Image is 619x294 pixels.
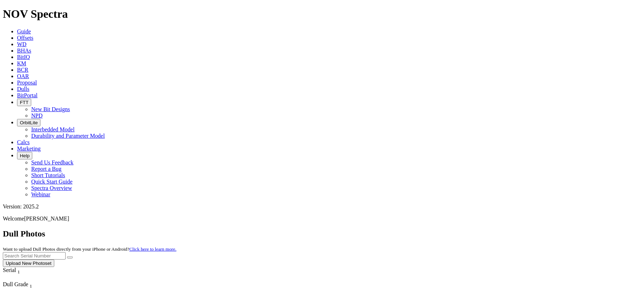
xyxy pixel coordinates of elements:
[31,133,105,139] a: Durability and Parameter Model
[3,281,52,289] div: Dull Grade Sort None
[3,260,54,267] button: Upload New Photoset
[3,275,33,281] div: Column Menu
[17,35,33,41] a: Offsets
[31,126,74,132] a: Interbedded Model
[31,185,72,191] a: Spectra Overview
[31,113,43,119] a: NPD
[24,216,69,222] span: [PERSON_NAME]
[3,267,16,273] span: Serial
[30,283,32,289] sub: 1
[17,92,38,98] a: BitPortal
[17,269,20,274] sub: 1
[17,67,28,73] a: BCR
[31,179,72,185] a: Quick Start Guide
[20,120,38,125] span: OrbitLite
[20,100,28,105] span: FTT
[17,60,26,66] a: KM
[30,281,32,287] span: Sort None
[31,166,61,172] a: Report a Bug
[20,153,29,158] span: Help
[3,267,33,281] div: Sort None
[17,99,31,106] button: FTT
[3,203,616,210] div: Version: 2025.2
[3,7,616,21] h1: NOV Spectra
[3,216,616,222] p: Welcome
[31,191,50,197] a: Webinar
[17,152,32,159] button: Help
[3,246,176,252] small: Want to upload Dull Photos directly from your iPhone or Android?
[3,267,33,275] div: Serial Sort None
[3,229,616,239] h2: Dull Photos
[3,281,28,287] span: Dull Grade
[17,28,31,34] a: Guide
[17,146,41,152] a: Marketing
[17,54,30,60] a: BitIQ
[17,41,27,47] a: WD
[17,119,40,126] button: OrbitLite
[31,159,73,165] a: Send Us Feedback
[17,139,30,145] a: Calcs
[17,267,20,273] span: Sort None
[17,73,29,79] a: OAR
[31,172,65,178] a: Short Tutorials
[3,252,66,260] input: Search Serial Number
[17,48,31,54] a: BHAs
[17,80,37,86] a: Proposal
[17,86,29,92] a: Dulls
[31,106,70,112] a: New Bit Designs
[129,246,177,252] a: Click here to learn more.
